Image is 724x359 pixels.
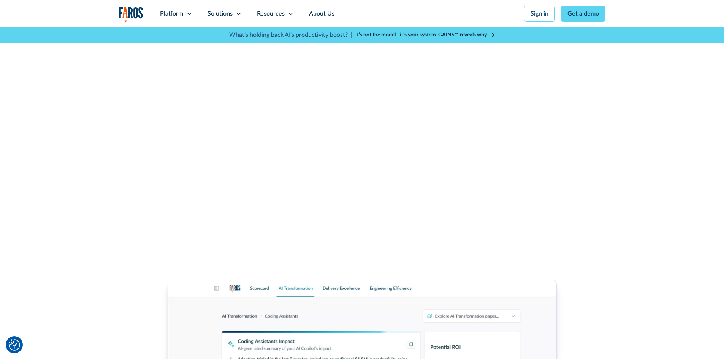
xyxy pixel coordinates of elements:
[355,31,495,39] a: It’s not the model—it’s your system. GAINS™ reveals why
[561,6,605,22] a: Get a demo
[160,9,183,18] div: Platform
[119,7,143,22] a: home
[119,7,143,22] img: Logo of the analytics and reporting company Faros.
[229,30,352,40] p: What's holding back AI's productivity boost? |
[208,9,233,18] div: Solutions
[355,32,487,38] strong: It’s not the model—it’s your system. GAINS™ reveals why
[524,6,555,22] a: Sign in
[9,339,20,351] button: Cookie Settings
[257,9,285,18] div: Resources
[9,339,20,351] img: Revisit consent button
